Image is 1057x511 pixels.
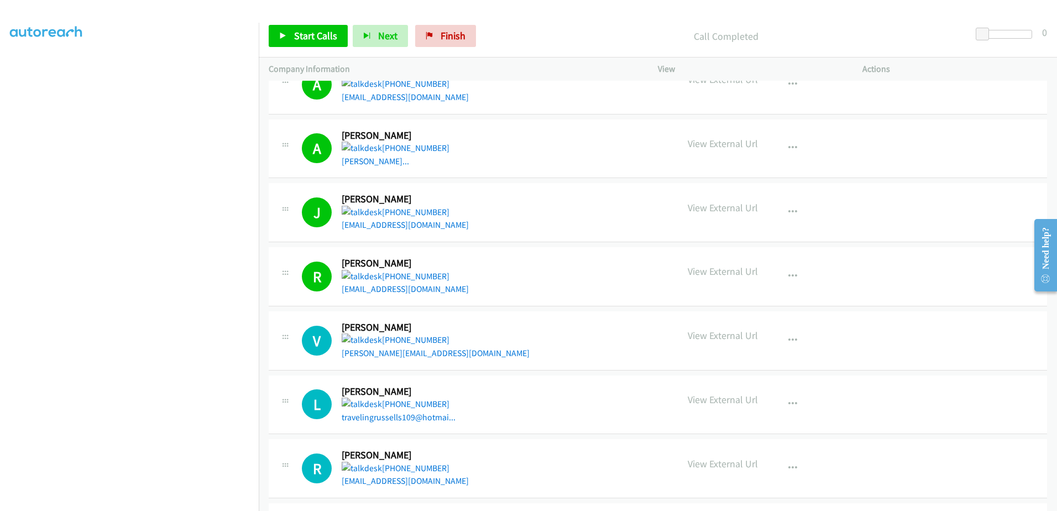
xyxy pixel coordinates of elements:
a: [EMAIL_ADDRESS][DOMAIN_NAME] [342,476,469,486]
a: [PHONE_NUMBER] [342,463,449,473]
a: travelingrussells109@hotmai... [342,412,456,423]
div: 0 [1042,25,1047,40]
p: Call Completed [491,29,961,44]
img: talkdesk [342,462,382,475]
div: Delay between calls (in seconds) [981,30,1032,39]
a: [PHONE_NUMBER] [342,79,449,89]
a: [PHONE_NUMBER] [342,399,449,409]
a: [PHONE_NUMBER] [342,143,449,153]
p: View External Url [688,136,758,151]
p: View External Url [688,392,758,407]
button: Next [353,25,408,47]
p: View External Url [688,264,758,279]
a: [PERSON_NAME][EMAIL_ADDRESS][DOMAIN_NAME] [342,348,530,358]
p: View External Url [688,456,758,471]
a: [EMAIL_ADDRESS][DOMAIN_NAME] [342,284,469,294]
div: The call is yet to be attempted [302,389,332,419]
a: [PHONE_NUMBER] [342,335,449,345]
h2: [PERSON_NAME] [342,129,465,142]
img: talkdesk [342,77,382,91]
h1: R [302,262,332,291]
a: [PERSON_NAME]... [342,156,409,166]
img: talkdesk [342,206,382,219]
a: Finish [415,25,476,47]
div: The call is yet to be attempted [302,326,332,356]
p: View External Url [688,200,758,215]
h1: J [302,197,332,227]
img: talkdesk [342,270,382,283]
h1: R [302,453,332,483]
span: Start Calls [294,29,337,42]
h1: A [302,133,332,163]
h2: [PERSON_NAME] [342,193,465,206]
a: [EMAIL_ADDRESS][DOMAIN_NAME] [342,220,469,230]
h2: [PERSON_NAME] [342,321,465,334]
h2: [PERSON_NAME] [342,257,465,270]
h2: [PERSON_NAME] [342,385,465,398]
a: [PHONE_NUMBER] [342,271,449,281]
img: talkdesk [342,142,382,155]
h1: V [302,326,332,356]
h1: L [302,389,332,419]
p: View [658,62,843,76]
span: Finish [441,29,465,42]
p: Company Information [269,62,638,76]
h2: [PERSON_NAME] [342,449,465,462]
p: View External Url [688,328,758,343]
a: [PHONE_NUMBER] [342,207,449,217]
span: Next [378,29,397,42]
p: Actions [862,62,1047,76]
h1: A [302,70,332,100]
iframe: Resource Center [1025,211,1057,299]
img: talkdesk [342,333,382,347]
div: The call is yet to be attempted [302,453,332,483]
a: Start Calls [269,25,348,47]
a: [EMAIL_ADDRESS][DOMAIN_NAME] [342,92,469,102]
img: talkdesk [342,398,382,411]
